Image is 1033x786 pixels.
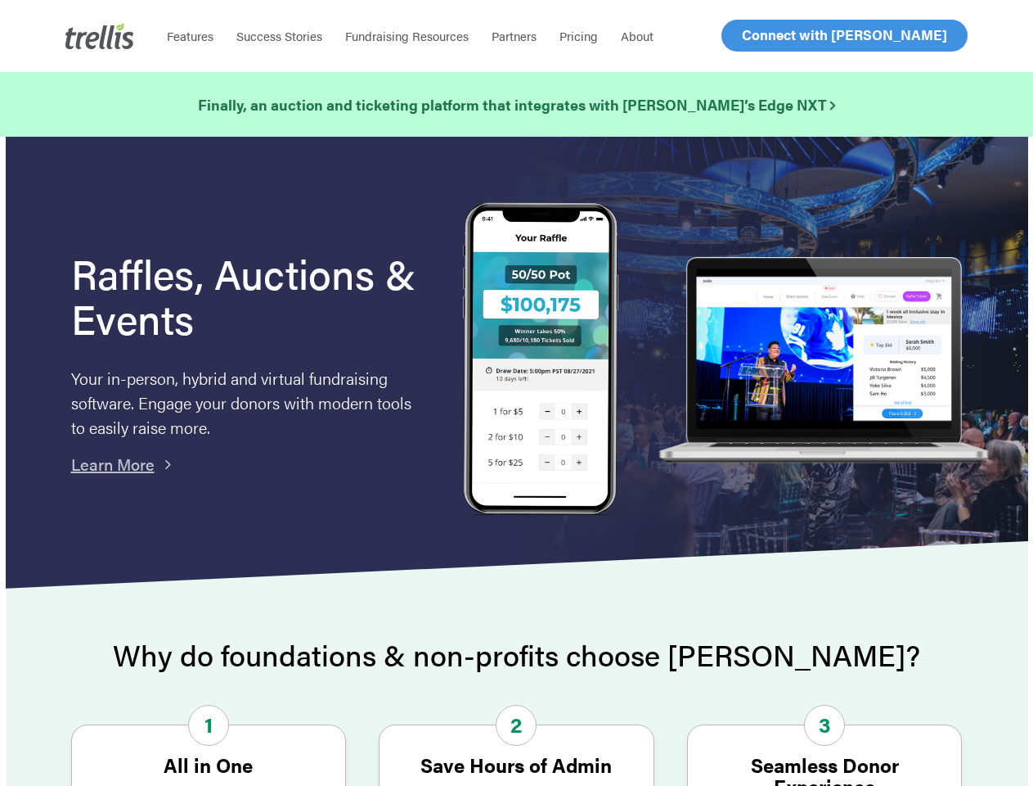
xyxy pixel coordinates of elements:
a: Fundraising Resources [334,28,480,44]
a: Finally, an auction and ticketing platform that integrates with [PERSON_NAME]’s Edge NXT [198,93,835,116]
strong: Finally, an auction and ticketing platform that integrates with [PERSON_NAME]’s Edge NXT [198,94,835,115]
span: Features [167,27,213,44]
span: Connect with [PERSON_NAME] [742,25,947,44]
span: Pricing [559,27,598,44]
span: Success Stories [236,27,322,44]
a: Connect with [PERSON_NAME] [721,20,968,52]
span: 2 [496,705,537,746]
strong: All in One [164,751,253,779]
span: Fundraising Resources [345,27,469,44]
a: Success Stories [225,28,334,44]
strong: Save Hours of Admin [420,751,612,779]
a: Features [155,28,225,44]
span: 1 [188,705,229,746]
img: rafflelaptop_mac_optim.png [652,257,995,465]
span: Partners [492,27,537,44]
a: About [609,28,665,44]
p: Your in-person, hybrid and virtual fundraising software. Engage your donors with modern tools to ... [71,366,422,440]
a: Partners [480,28,548,44]
h1: Raffles, Auctions & Events [71,251,422,341]
span: About [621,27,653,44]
a: Learn More [71,452,155,476]
img: Trellis [65,23,134,49]
img: Trellis Raffles, Auctions and Event Fundraising [463,202,618,519]
span: 3 [804,705,845,746]
h2: Why do foundations & non-profits choose [PERSON_NAME]? [71,639,963,671]
a: Pricing [548,28,609,44]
